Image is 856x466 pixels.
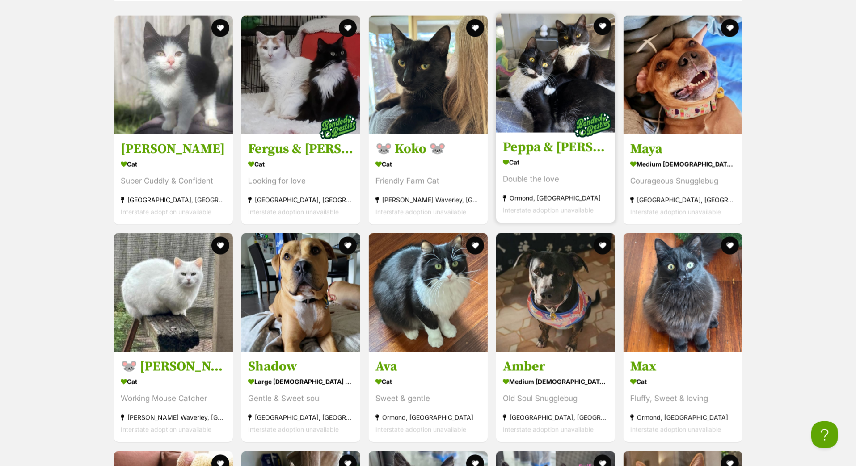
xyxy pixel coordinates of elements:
[248,194,354,206] div: [GEOGRAPHIC_DATA], [GEOGRAPHIC_DATA]
[630,393,736,405] div: Fluffy, Sweet & loving
[369,352,488,443] a: Ava Cat Sweet & gentle Ormond, [GEOGRAPHIC_DATA] Interstate adoption unavailable favourite
[375,412,481,424] div: Ormond, [GEOGRAPHIC_DATA]
[375,359,481,376] h3: Ava
[375,194,481,206] div: [PERSON_NAME] Waverley, [GEOGRAPHIC_DATA]
[114,352,233,443] a: 🐭 [PERSON_NAME] 🐭 Cat Working Mouse Catcher [PERSON_NAME] Waverley, [GEOGRAPHIC_DATA] Interstate ...
[375,208,466,216] span: Interstate adoption unavailable
[503,206,594,214] span: Interstate adoption unavailable
[211,237,229,255] button: favourite
[630,376,736,389] div: Cat
[339,237,357,255] button: favourite
[496,352,615,443] a: Amber medium [DEMOGRAPHIC_DATA] Dog Old Soul Snugglebug [GEOGRAPHIC_DATA], [GEOGRAPHIC_DATA] Inte...
[375,426,466,434] span: Interstate adoption unavailable
[248,426,339,434] span: Interstate adoption unavailable
[241,16,360,134] img: Fergus & Dorrie
[503,173,608,185] div: Double the love
[375,376,481,389] div: Cat
[624,134,742,225] a: Maya medium [DEMOGRAPHIC_DATA] Dog Courageous Snugglebug [GEOGRAPHIC_DATA], [GEOGRAPHIC_DATA] Int...
[248,141,354,158] h3: Fergus & [PERSON_NAME]
[721,237,739,255] button: favourite
[503,376,608,389] div: medium [DEMOGRAPHIC_DATA] Dog
[375,175,481,187] div: Friendly Farm Cat
[630,194,736,206] div: [GEOGRAPHIC_DATA], [GEOGRAPHIC_DATA]
[630,141,736,158] h3: Maya
[503,426,594,434] span: Interstate adoption unavailable
[496,132,615,223] a: Peppa & [PERSON_NAME] Cat Double the love Ormond, [GEOGRAPHIC_DATA] Interstate adoption unavailab...
[375,158,481,171] div: Cat
[339,19,357,37] button: favourite
[630,426,721,434] span: Interstate adoption unavailable
[503,359,608,376] h3: Amber
[630,208,721,216] span: Interstate adoption unavailable
[496,233,615,352] img: Amber
[121,175,226,187] div: Super Cuddly & Confident
[248,393,354,405] div: Gentle & Sweet soul
[248,412,354,424] div: [GEOGRAPHIC_DATA], [GEOGRAPHIC_DATA]
[630,359,736,376] h3: Max
[375,141,481,158] h3: 🐭 Koko 🐭
[811,421,838,448] iframe: Help Scout Beacon - Open
[466,237,484,255] button: favourite
[570,103,615,147] img: bonded besties
[624,352,742,443] a: Max Cat Fluffy, Sweet & loving Ormond, [GEOGRAPHIC_DATA] Interstate adoption unavailable favourite
[624,16,742,134] img: Maya
[248,376,354,389] div: large [DEMOGRAPHIC_DATA] Dog
[121,393,226,405] div: Working Mouse Catcher
[241,134,360,225] a: Fergus & [PERSON_NAME] Cat Looking for love [GEOGRAPHIC_DATA], [GEOGRAPHIC_DATA] Interstate adopt...
[594,17,611,35] button: favourite
[114,16,233,134] img: Emilia
[369,134,488,225] a: 🐭 Koko 🐭 Cat Friendly Farm Cat [PERSON_NAME] Waverley, [GEOGRAPHIC_DATA] Interstate adoption unav...
[369,233,488,352] img: Ava
[721,19,739,37] button: favourite
[466,19,484,37] button: favourite
[121,426,211,434] span: Interstate adoption unavailable
[241,352,360,443] a: Shadow large [DEMOGRAPHIC_DATA] Dog Gentle & Sweet soul [GEOGRAPHIC_DATA], [GEOGRAPHIC_DATA] Inte...
[248,158,354,171] div: Cat
[369,16,488,134] img: 🐭 Koko 🐭
[624,233,742,352] img: Max
[503,412,608,424] div: [GEOGRAPHIC_DATA], [GEOGRAPHIC_DATA]
[503,192,608,204] div: Ormond, [GEOGRAPHIC_DATA]
[594,237,611,255] button: favourite
[503,139,608,156] h3: Peppa & [PERSON_NAME]
[630,158,736,171] div: medium [DEMOGRAPHIC_DATA] Dog
[248,208,339,216] span: Interstate adoption unavailable
[121,158,226,171] div: Cat
[121,412,226,424] div: [PERSON_NAME] Waverley, [GEOGRAPHIC_DATA]
[503,156,608,169] div: Cat
[114,233,233,352] img: 🐭 Francesca 🐭
[114,134,233,225] a: [PERSON_NAME] Cat Super Cuddly & Confident [GEOGRAPHIC_DATA], [GEOGRAPHIC_DATA] Interstate adopti...
[503,393,608,405] div: Old Soul Snugglebug
[496,14,615,133] img: Peppa & Tabitha
[121,359,226,376] h3: 🐭 [PERSON_NAME] 🐭
[211,19,229,37] button: favourite
[241,233,360,352] img: Shadow
[630,412,736,424] div: Ormond, [GEOGRAPHIC_DATA]
[121,208,211,216] span: Interstate adoption unavailable
[316,105,360,149] img: bonded besties
[630,175,736,187] div: Courageous Snugglebug
[248,175,354,187] div: Looking for love
[375,393,481,405] div: Sweet & gentle
[121,376,226,389] div: Cat
[248,359,354,376] h3: Shadow
[121,194,226,206] div: [GEOGRAPHIC_DATA], [GEOGRAPHIC_DATA]
[121,141,226,158] h3: [PERSON_NAME]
